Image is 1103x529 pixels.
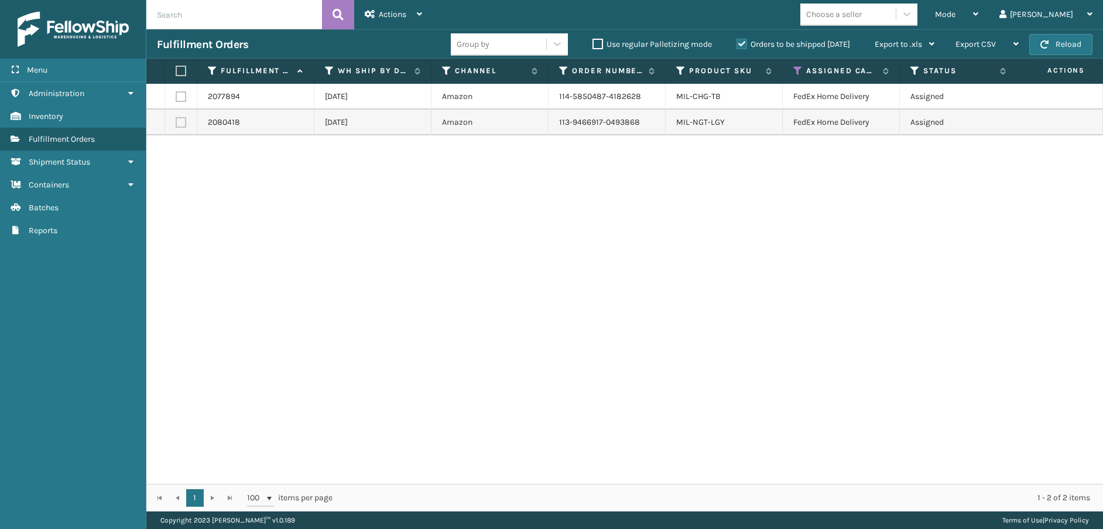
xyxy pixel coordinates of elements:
[737,39,850,49] label: Orders to be shipped [DATE]
[572,66,643,76] label: Order Number
[29,157,90,167] span: Shipment Status
[349,492,1090,504] div: 1 - 2 of 2 items
[18,12,129,47] img: logo
[29,203,59,213] span: Batches
[875,39,922,49] span: Export to .xls
[29,226,57,236] span: Reports
[549,110,666,135] td: 113-9466917-0493868
[676,117,725,127] a: MIL-NGT-LGY
[247,492,265,504] span: 100
[208,91,240,103] a: 2077894
[592,39,712,49] label: Use regular Palletizing mode
[1002,511,1089,529] div: |
[457,38,489,50] div: Group by
[29,88,84,98] span: Administration
[27,65,47,75] span: Menu
[806,8,862,21] div: Choose a seller
[160,511,295,529] p: Copyright 2023 [PERSON_NAME]™ v 1.0.189
[221,66,292,76] label: Fulfillment Order Id
[1029,34,1092,55] button: Reload
[783,110,900,135] td: FedEx Home Delivery
[247,489,333,507] span: items per page
[379,9,406,19] span: Actions
[900,110,1017,135] td: Assigned
[1044,516,1089,524] a: Privacy Policy
[29,134,95,144] span: Fulfillment Orders
[208,117,240,128] a: 2080418
[900,84,1017,110] td: Assigned
[923,66,994,76] label: Status
[186,489,204,507] a: 1
[783,84,900,110] td: FedEx Home Delivery
[806,66,877,76] label: Assigned Carrier Service
[935,9,955,19] span: Mode
[549,84,666,110] td: 114-5850487-4182628
[338,66,409,76] label: WH Ship By Date
[29,180,69,190] span: Containers
[314,84,431,110] td: [DATE]
[1002,516,1043,524] a: Terms of Use
[689,66,760,76] label: Product SKU
[1010,61,1092,80] span: Actions
[676,91,721,101] a: MIL-CHG-TB
[314,110,431,135] td: [DATE]
[955,39,996,49] span: Export CSV
[455,66,526,76] label: Channel
[431,84,549,110] td: Amazon
[431,110,549,135] td: Amazon
[29,111,63,121] span: Inventory
[157,37,248,52] h3: Fulfillment Orders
